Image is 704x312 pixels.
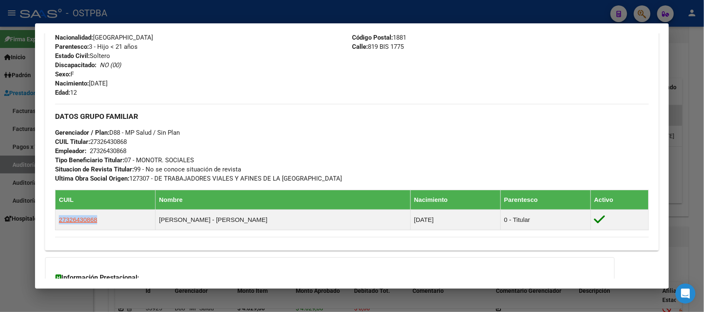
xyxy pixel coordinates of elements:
td: [PERSON_NAME] - [PERSON_NAME] [156,210,410,230]
td: 0 - Titular [500,210,591,230]
th: Nacimiento [410,190,500,210]
div: Open Intercom Messenger [676,284,696,304]
span: Soltero [55,52,110,60]
strong: Parentesco: [55,43,89,50]
i: NO (00) [100,61,121,69]
span: 12 [55,89,77,96]
strong: CUIL Titular: [55,138,90,146]
strong: Ultima Obra Social Origen: [55,175,129,182]
th: Activo [591,190,649,210]
th: Parentesco [500,190,591,210]
th: CUIL [55,190,156,210]
strong: Edad: [55,89,70,96]
span: [DATE] [55,80,108,87]
span: 27326430868 [55,138,127,146]
span: 127307 - DE TRABAJADORES VIALES Y AFINES DE LA [GEOGRAPHIC_DATA] [55,175,342,182]
strong: Nacimiento: [55,80,89,87]
span: 3 - Hijo < 21 años [55,43,138,50]
strong: Gerenciador / Plan: [55,129,109,136]
h3: DATOS GRUPO FAMILIAR [55,112,649,121]
th: Nombre [156,190,410,210]
td: [DATE] [410,210,500,230]
span: 819 BIS 1775 [352,43,404,50]
strong: Calle: [352,43,368,50]
strong: Nacionalidad: [55,34,93,41]
span: 27326430868 [59,216,97,223]
span: 07 - MONOTR. SOCIALES [55,156,194,164]
span: D88 - MP Salud / Sin Plan [55,129,180,136]
strong: Discapacitado: [55,61,96,69]
strong: Empleador: [55,147,86,155]
span: F [55,70,74,78]
strong: Tipo Beneficiario Titular: [55,156,124,164]
strong: Código Postal: [352,34,393,41]
span: 99 - No se conoce situación de revista [55,166,241,173]
strong: Estado Civil: [55,52,90,60]
h3: Información Prestacional: [55,273,604,283]
span: [GEOGRAPHIC_DATA] [55,34,153,41]
strong: Sexo: [55,70,70,78]
div: 27326430868 [90,146,126,156]
strong: Situacion de Revista Titular: [55,166,134,173]
span: 1881 [352,34,406,41]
